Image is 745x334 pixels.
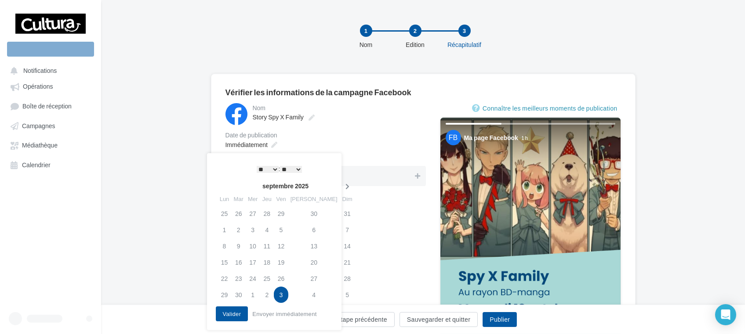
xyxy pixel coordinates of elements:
[5,118,96,133] a: Campagnes
[458,25,471,37] div: 3
[360,25,372,37] div: 1
[225,88,621,96] div: Vérifier les informations de la campagne Facebook
[246,287,260,303] td: 1
[232,222,246,238] td: 2
[232,270,246,287] td: 23
[521,134,528,142] div: 1 h
[249,309,320,319] button: Envoyer immédiatement
[340,238,355,254] td: 14
[472,103,621,114] a: Connaître les meilleurs moments de publication
[232,254,246,270] td: 16
[274,287,288,303] td: 3
[23,67,57,74] span: Notifications
[253,105,424,111] div: Nom
[218,222,232,238] td: 1
[218,193,232,205] th: Lun
[340,205,355,222] td: 31
[446,130,461,145] div: FB
[340,222,355,238] td: 7
[218,205,232,222] td: 25
[22,142,58,149] span: Médiathèque
[246,205,260,222] td: 27
[246,270,260,287] td: 24
[329,312,395,327] button: Étape précédente
[5,157,96,172] a: Calendrier
[288,222,340,238] td: 6
[288,193,340,205] th: [PERSON_NAME]
[340,270,355,287] td: 28
[338,40,394,49] div: Nom
[274,270,288,287] td: 26
[218,238,232,254] td: 8
[5,98,96,114] a: Boîte de réception
[274,254,288,270] td: 19
[22,122,55,129] span: Campagnes
[260,238,274,254] td: 11
[436,40,493,49] div: Récapitulatif
[340,193,355,205] th: Dim
[253,113,304,121] span: Story Spy X Family
[232,205,246,222] td: 26
[274,238,288,254] td: 12
[260,205,274,222] td: 28
[260,270,274,287] td: 25
[218,254,232,270] td: 15
[218,270,232,287] td: 22
[274,193,288,205] th: Ven
[260,254,274,270] td: 18
[715,304,736,325] div: Open Intercom Messenger
[274,205,288,222] td: 29
[246,193,260,205] th: Mer
[483,312,517,327] button: Publier
[288,238,340,254] td: 13
[288,254,340,270] td: 20
[235,162,324,176] div: :
[225,132,426,138] div: Date de publication
[22,102,72,110] span: Boîte de réception
[232,180,340,193] th: septembre 2025
[232,287,246,303] td: 30
[288,287,340,303] td: 4
[232,193,246,205] th: Mar
[7,42,94,57] div: Nouvelle campagne
[288,205,340,222] td: 30
[288,270,340,287] td: 27
[225,141,268,148] span: Immédiatement
[464,133,518,142] div: Ma page Facebook
[400,312,478,327] button: Sauvegarder et quitter
[340,254,355,270] td: 21
[23,83,53,90] span: Opérations
[232,238,246,254] td: 9
[216,306,248,321] button: Valider
[246,238,260,254] td: 10
[274,222,288,238] td: 5
[246,222,260,238] td: 3
[260,193,274,205] th: Jeu
[387,40,443,49] div: Edition
[5,78,96,94] a: Opérations
[409,25,422,37] div: 2
[246,254,260,270] td: 17
[22,161,51,169] span: Calendrier
[340,287,355,303] td: 5
[260,222,274,238] td: 4
[218,287,232,303] td: 29
[260,287,274,303] td: 2
[5,137,96,153] a: Médiathèque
